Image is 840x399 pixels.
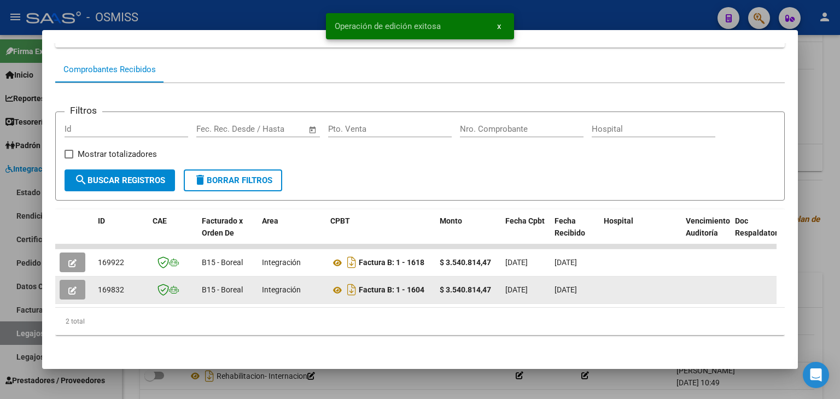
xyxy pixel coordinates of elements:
[65,169,175,191] button: Buscar Registros
[326,209,435,257] datatable-header-cell: CPBT
[98,216,105,225] span: ID
[202,258,243,267] span: B15 - Boreal
[78,148,157,161] span: Mostrar totalizadores
[731,209,796,257] datatable-header-cell: Doc Respaldatoria
[599,209,681,257] datatable-header-cell: Hospital
[359,286,424,295] strong: Factura B: 1 - 1604
[501,209,550,257] datatable-header-cell: Fecha Cpbt
[435,209,501,257] datatable-header-cell: Monto
[194,173,207,186] mat-icon: delete
[440,258,491,267] strong: $ 3.540.814,47
[74,173,87,186] mat-icon: search
[196,124,241,134] input: Fecha inicio
[803,362,829,388] div: Open Intercom Messenger
[555,285,577,294] span: [DATE]
[262,285,301,294] span: Integración
[497,21,501,31] span: x
[488,16,510,36] button: x
[735,216,784,238] span: Doc Respaldatoria
[202,216,243,238] span: Facturado x Orden De
[202,285,243,294] span: B15 - Boreal
[550,209,599,257] datatable-header-cell: Fecha Recibido
[440,216,462,225] span: Monto
[359,259,424,267] strong: Factura B: 1 - 1618
[345,281,359,298] i: Descargar documento
[686,216,730,238] span: Vencimiento Auditoría
[63,63,156,76] div: Comprobantes Recibidos
[153,216,167,225] span: CAE
[148,209,197,257] datatable-header-cell: CAE
[306,124,319,136] button: Open calendar
[94,209,148,257] datatable-header-cell: ID
[345,254,359,271] i: Descargar documento
[505,285,528,294] span: [DATE]
[197,209,258,257] datatable-header-cell: Facturado x Orden De
[505,216,545,225] span: Fecha Cpbt
[74,175,165,185] span: Buscar Registros
[184,169,282,191] button: Borrar Filtros
[250,124,304,134] input: Fecha fin
[555,216,585,238] span: Fecha Recibido
[681,209,731,257] datatable-header-cell: Vencimiento Auditoría
[555,258,577,267] span: [DATE]
[55,308,785,335] div: 2 total
[440,285,491,294] strong: $ 3.540.814,47
[262,258,301,267] span: Integración
[98,258,124,267] span: 169922
[335,21,441,32] span: Operación de edición exitosa
[65,103,102,118] h3: Filtros
[194,175,272,185] span: Borrar Filtros
[604,216,633,225] span: Hospital
[262,216,278,225] span: Area
[258,209,326,257] datatable-header-cell: Area
[98,285,124,294] span: 169832
[505,258,528,267] span: [DATE]
[330,216,350,225] span: CPBT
